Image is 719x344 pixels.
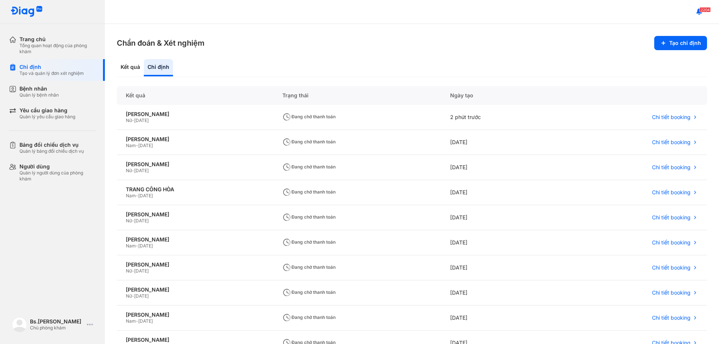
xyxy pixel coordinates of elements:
span: [DATE] [134,268,149,274]
span: Đang chờ thanh toán [282,239,336,245]
span: - [132,293,134,299]
img: logo [10,6,43,18]
span: Đang chờ thanh toán [282,264,336,270]
span: Chi tiết booking [652,189,691,196]
div: [DATE] [441,305,556,331]
div: Người dùng [19,163,96,170]
span: [DATE] [134,293,149,299]
div: Chỉ định [19,64,84,70]
div: Bs.[PERSON_NAME] [30,318,84,325]
h3: Chẩn đoán & Xét nghiệm [117,38,204,48]
span: Đang chờ thanh toán [282,139,336,144]
span: [DATE] [138,193,153,198]
div: Quản lý yêu cầu giao hàng [19,114,75,120]
span: - [136,243,138,249]
div: Chỉ định [144,59,173,76]
div: [DATE] [441,205,556,230]
div: Chủ phòng khám [30,325,84,331]
span: [DATE] [138,243,153,249]
div: [DATE] [441,155,556,180]
div: Quản lý bảng đối chiếu dịch vụ [19,148,84,154]
div: Trang chủ [19,36,96,43]
div: [DATE] [441,180,556,205]
div: TRANG CÔNG HÒA [126,186,264,193]
div: [DATE] [441,255,556,280]
div: Tổng quan hoạt động của phòng khám [19,43,96,55]
div: [PERSON_NAME] [126,236,264,243]
span: Nam [126,143,136,148]
span: Nam [126,243,136,249]
span: - [136,193,138,198]
div: Kết quả [117,59,144,76]
div: [PERSON_NAME] [126,286,264,293]
span: Chi tiết booking [652,164,691,171]
span: - [132,168,134,173]
span: Nữ [126,293,132,299]
button: Tạo chỉ định [654,36,707,50]
span: Chi tiết booking [652,139,691,146]
div: Trạng thái [273,86,441,105]
span: Đang chờ thanh toán [282,289,336,295]
span: Nữ [126,168,132,173]
span: [DATE] [134,218,149,223]
div: [PERSON_NAME] [126,261,264,268]
span: Đang chờ thanh toán [282,114,336,119]
span: - [136,143,138,148]
span: Đang chờ thanh toán [282,214,336,220]
span: Đang chờ thanh toán [282,164,336,170]
span: Đang chờ thanh toán [282,314,336,320]
span: Đang chờ thanh toán [282,189,336,195]
span: Nam [126,193,136,198]
div: [PERSON_NAME] [126,211,264,218]
div: [PERSON_NAME] [126,311,264,318]
span: Nữ [126,218,132,223]
span: Chi tiết booking [652,264,691,271]
div: Yêu cầu giao hàng [19,107,75,114]
span: Chi tiết booking [652,114,691,121]
span: Chi tiết booking [652,289,691,296]
div: Tạo và quản lý đơn xét nghiệm [19,70,84,76]
div: [DATE] [441,280,556,305]
div: [PERSON_NAME] [126,136,264,143]
div: [PERSON_NAME] [126,337,264,343]
div: [PERSON_NAME] [126,161,264,168]
div: Bảng đối chiếu dịch vụ [19,141,84,148]
div: [DATE] [441,230,556,255]
span: [DATE] [134,168,149,173]
div: Quản lý người dùng của phòng khám [19,170,96,182]
span: Chi tiết booking [652,314,691,321]
span: Chi tiết booking [652,214,691,221]
span: Nữ [126,268,132,274]
span: 2204 [700,7,711,12]
div: [DATE] [441,130,556,155]
div: Quản lý bệnh nhân [19,92,59,98]
div: [PERSON_NAME] [126,111,264,118]
span: Nữ [126,118,132,123]
span: - [132,218,134,223]
span: [DATE] [134,118,149,123]
span: - [136,318,138,324]
div: 2 phút trước [441,105,556,130]
span: [DATE] [138,143,153,148]
img: logo [12,317,27,332]
span: - [132,268,134,274]
span: Nam [126,318,136,324]
span: [DATE] [138,318,153,324]
div: Kết quả [117,86,273,105]
div: Ngày tạo [441,86,556,105]
span: - [132,118,134,123]
span: Chi tiết booking [652,239,691,246]
div: Bệnh nhân [19,85,59,92]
